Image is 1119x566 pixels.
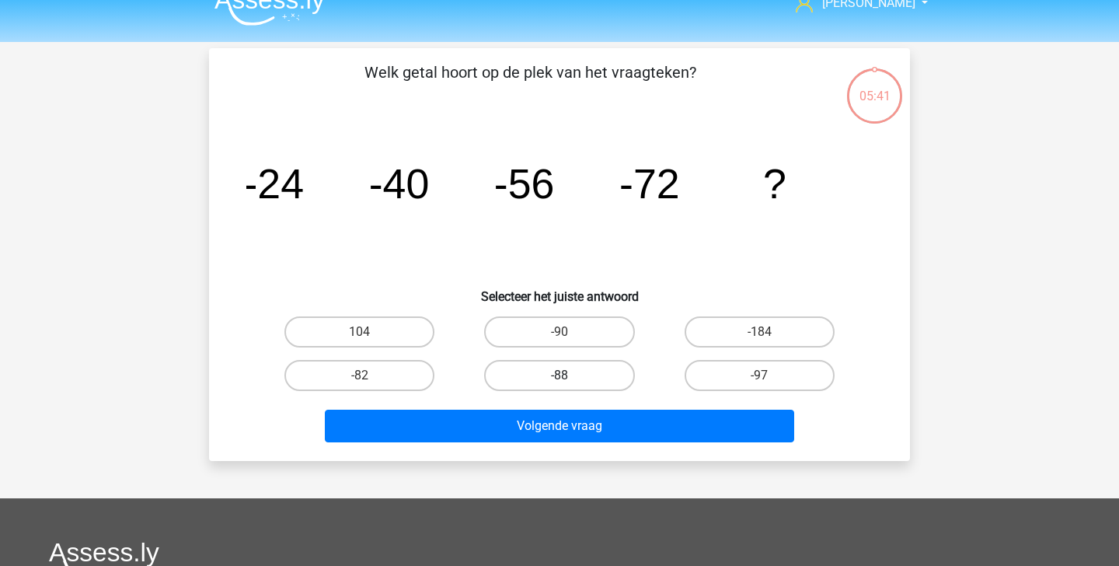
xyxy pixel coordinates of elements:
label: -184 [685,316,835,348]
tspan: -56 [494,160,555,207]
tspan: -72 [619,160,680,207]
tspan: ? [763,160,786,207]
label: 104 [284,316,434,348]
p: Welk getal hoort op de plek van het vraagteken? [234,61,827,107]
tspan: -40 [369,160,430,207]
label: -90 [484,316,634,348]
button: Volgende vraag [325,410,795,442]
div: 05:41 [845,67,904,106]
label: -97 [685,360,835,391]
tspan: -24 [243,160,304,207]
label: -88 [484,360,634,391]
label: -82 [284,360,434,391]
h6: Selecteer het juiste antwoord [234,277,885,304]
